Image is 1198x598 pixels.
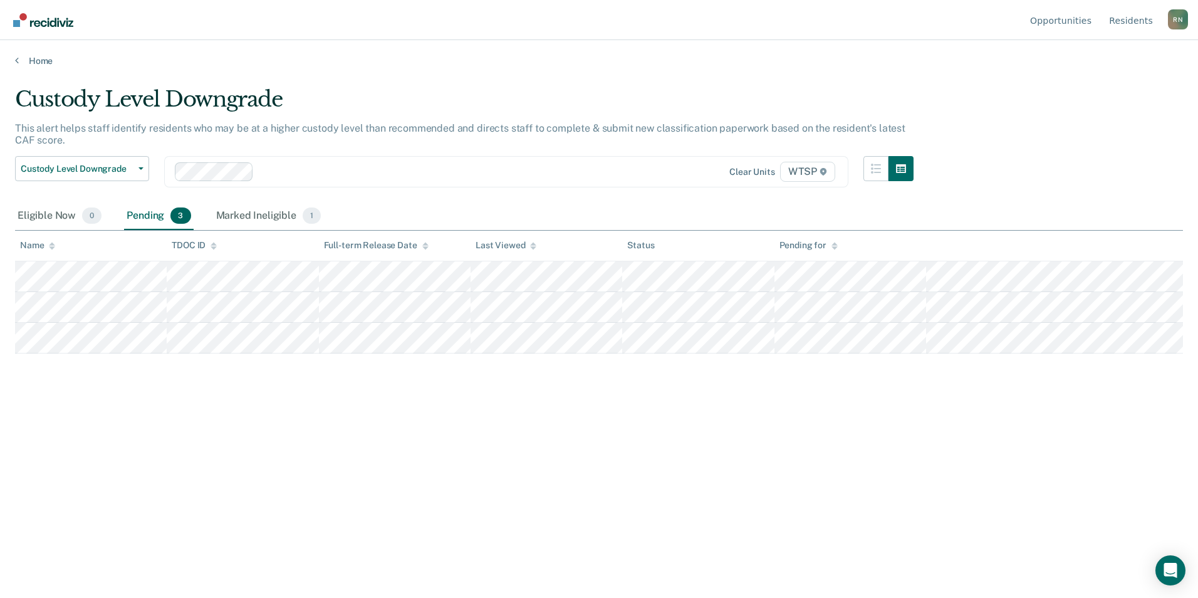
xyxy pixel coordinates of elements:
[780,162,835,182] span: WTSP
[13,13,73,27] img: Recidiviz
[1168,9,1188,29] div: R N
[324,240,429,251] div: Full-term Release Date
[21,164,133,174] span: Custody Level Downgrade
[476,240,536,251] div: Last Viewed
[82,207,102,224] span: 0
[15,156,149,181] button: Custody Level Downgrade
[170,207,190,224] span: 3
[15,87,914,122] div: Custody Level Downgrade
[779,240,838,251] div: Pending for
[20,240,55,251] div: Name
[172,240,217,251] div: TDOC ID
[15,122,905,146] p: This alert helps staff identify residents who may be at a higher custody level than recommended a...
[214,202,324,230] div: Marked Ineligible1
[303,207,321,224] span: 1
[15,202,104,230] div: Eligible Now0
[729,167,775,177] div: Clear units
[15,55,1183,66] a: Home
[627,240,654,251] div: Status
[124,202,193,230] div: Pending3
[1168,9,1188,29] button: Profile dropdown button
[1155,555,1185,585] div: Open Intercom Messenger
